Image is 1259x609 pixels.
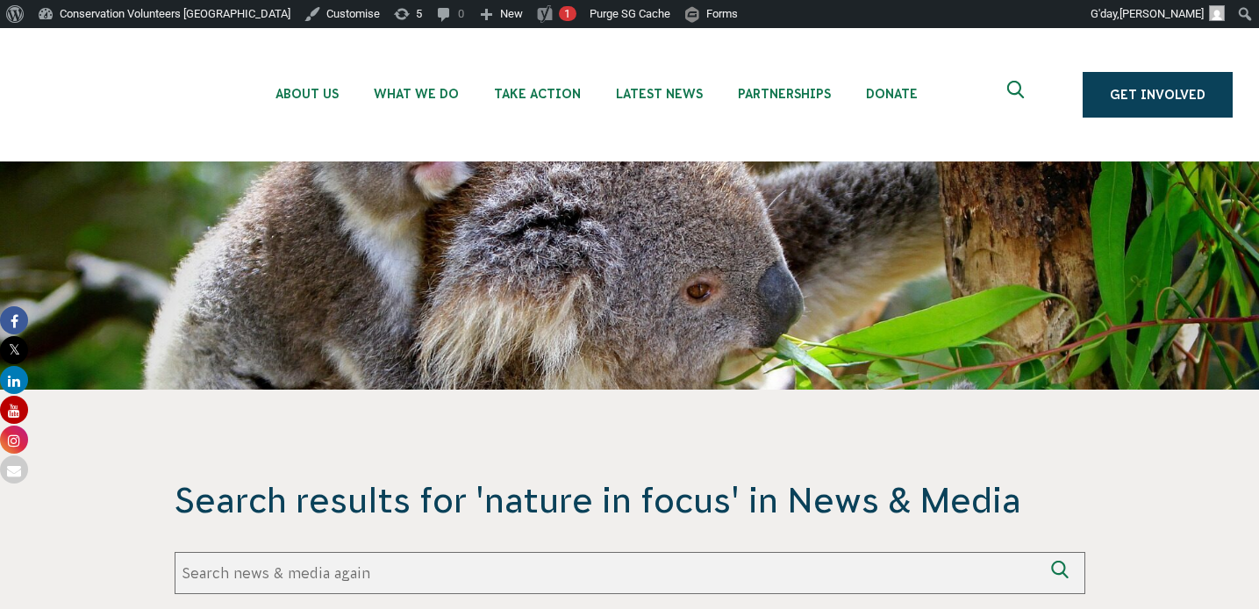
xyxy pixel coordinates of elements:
li: About Us [258,43,356,147]
span: About Us [275,87,339,101]
span: Donate [866,87,918,101]
li: What We Do [356,43,476,147]
span: Take Action [494,87,581,101]
span: [PERSON_NAME] [1120,7,1204,20]
span: What We Do [374,87,459,101]
button: Expand search box Close search box [997,74,1039,116]
a: Get Involved [1083,72,1233,118]
span: Expand search box [1007,81,1029,109]
span: Partnerships [738,87,831,101]
li: Take Action [476,43,598,147]
span: 1 [564,7,570,20]
input: Search news & media again [175,552,1043,594]
span: Search results for 'nature in focus' in News & Media [175,477,1085,523]
span: Latest News [616,87,703,101]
